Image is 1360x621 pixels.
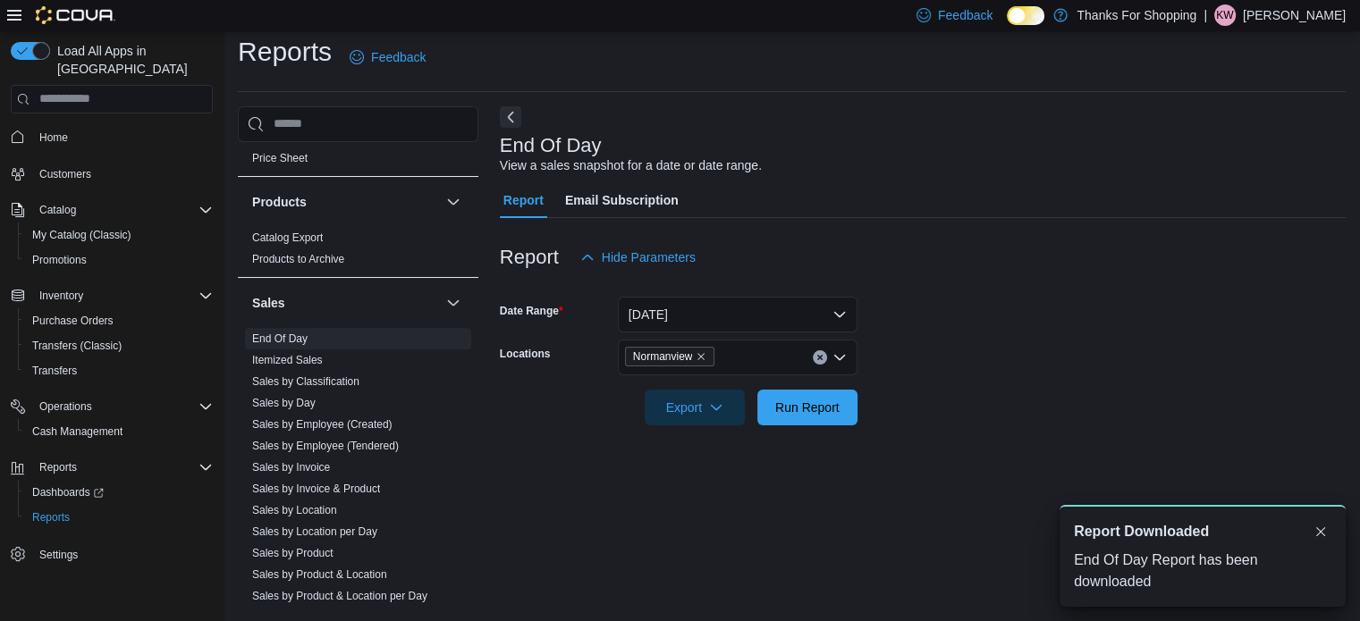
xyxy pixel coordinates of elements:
a: Sales by Employee (Tendered) [252,440,399,452]
button: Open list of options [832,350,847,365]
a: Reports [25,507,77,528]
span: Hide Parameters [602,248,696,266]
span: Catalog [39,203,76,217]
span: Sales by Invoice & Product [252,482,380,496]
span: Catalog [32,199,213,221]
button: Settings [4,541,220,566]
p: | [1204,4,1207,26]
button: Run Report [757,390,857,425]
span: Sales by Classification [252,374,359,389]
p: [PERSON_NAME] [1243,4,1346,26]
img: Cova [36,6,115,24]
a: Sales by Invoice & Product [252,483,380,495]
button: Home [4,124,220,150]
div: Pricing [238,147,478,176]
span: Settings [39,548,78,562]
span: Report Downloaded [1074,521,1209,542]
a: Home [32,127,75,148]
button: Sales [443,292,464,314]
span: Sales by Product [252,546,334,560]
span: Reports [32,510,70,524]
button: Remove Normanview from selection in this group [696,351,706,362]
span: Dark Mode [1007,25,1008,26]
nav: Complex example [11,117,213,614]
a: Price Sheet [252,152,308,164]
a: Dashboards [25,482,111,503]
label: Locations [500,347,551,361]
button: Hide Parameters [573,239,703,275]
span: Sales by Product & Location [252,567,387,582]
button: Products [443,191,464,213]
span: Normanview [625,347,715,366]
span: Sales by Employee (Tendered) [252,439,399,453]
span: Dashboards [25,482,213,503]
button: Transfers (Classic) [18,333,220,358]
a: Sales by Location per Day [252,525,377,538]
a: Purchase Orders [25,310,121,331]
span: Dashboards [32,485,104,499]
span: Normanview [633,348,693,365]
div: Kennedy Wilson [1214,4,1236,26]
button: Inventory [32,285,90,306]
span: Customers [39,167,91,181]
span: My Catalog (Classic) [32,228,131,242]
span: Cash Management [32,424,122,439]
span: My Catalog (Classic) [25,224,213,246]
span: Inventory [39,289,83,303]
button: Inventory [4,283,220,308]
span: Report [503,182,544,218]
span: Customers [32,163,213,185]
span: Purchase Orders [32,314,114,328]
button: Reports [4,455,220,480]
label: Date Range [500,304,563,318]
a: Promotions [25,249,94,271]
span: Sales by Location [252,503,337,517]
a: Sales by Day [252,397,316,409]
span: KW [1216,4,1233,26]
p: Thanks For Shopping [1077,4,1196,26]
span: Operations [39,399,92,414]
span: Inventory [32,285,213,306]
button: Reports [18,505,220,530]
button: Products [252,193,439,211]
a: Cash Management [25,421,130,442]
a: Products to Archive [252,253,344,265]
span: Sales by Employee (Created) [252,417,393,432]
span: Promotions [32,253,87,267]
a: Sales by Product [252,547,334,559]
a: Sales by Invoice [252,461,330,474]
button: [DATE] [618,297,857,332]
button: Dismiss toast [1310,521,1331,542]
button: Sales [252,294,439,312]
button: My Catalog (Classic) [18,222,220,248]
span: Load All Apps in [GEOGRAPHIC_DATA] [50,42,213,78]
button: Reports [32,457,84,478]
a: Dashboards [18,480,220,505]
span: Operations [32,396,213,417]
a: My Catalog (Classic) [25,224,139,246]
span: Sales by Product & Location per Day [252,589,427,603]
span: Email Subscription [565,182,679,218]
span: Sales by Location per Day [252,524,377,539]
span: Reports [39,460,77,474]
button: Operations [32,396,99,417]
a: End Of Day [252,332,308,345]
button: Next [500,106,521,128]
a: Transfers [25,360,84,382]
a: Transfers (Classic) [25,335,129,357]
span: Sales by Invoice [252,460,330,474]
button: Cash Management [18,419,220,444]
span: Sales by Day [252,396,316,410]
button: Operations [4,394,220,419]
div: End Of Day Report has been downloaded [1074,550,1331,592]
span: Catalog Export [252,231,323,245]
button: Transfers [18,358,220,383]
span: Cash Management [25,421,213,442]
span: Home [39,130,68,145]
a: Sales by Location [252,504,337,516]
div: View a sales snapshot for a date or date range. [500,156,762,175]
div: Products [238,227,478,277]
span: Price Sheet [252,151,308,165]
span: Itemized Sales [252,353,323,367]
a: Customers [32,164,98,185]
